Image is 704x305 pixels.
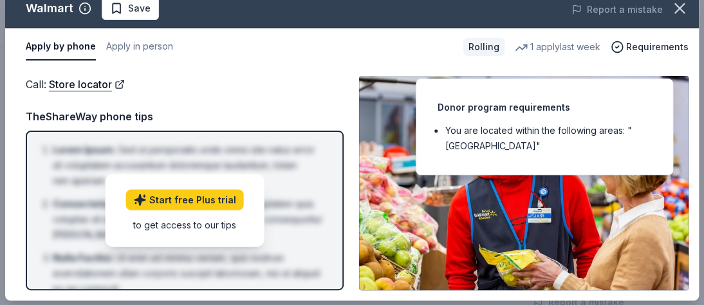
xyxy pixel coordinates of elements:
div: 1 apply last week [515,39,600,55]
li: Sed ut perspiciatis unde omnis iste natus error sit voluptatem accusantium doloremque laudantium,... [53,142,324,189]
div: Call : [26,76,344,93]
div: TheShareWay phone tips [26,108,344,125]
button: Report a mistake [571,2,663,17]
button: Apply by phone [26,33,96,60]
span: Lorem Ipsum : [53,144,116,155]
a: Start free Plus trial [126,189,244,210]
li: Ut enim ad minima veniam, quis nostrum exercitationem ullam corporis suscipit laboriosam, nisi ut... [53,250,324,297]
a: Store locator [49,76,125,93]
span: Nulla Facilisi : [53,252,114,263]
li: You are located within the following areas: "[GEOGRAPHIC_DATA]" [445,123,652,154]
div: Rolling [463,38,505,56]
span: Save [128,1,151,16]
button: Requirements [611,39,689,55]
span: Consectetur Adipiscing : [53,198,166,209]
div: to get access to our tips [126,217,244,231]
li: Nemo enim ipsam voluptatem quia voluptas sit aspernatur aut odit aut fugit, sed quia consequuntur... [53,196,324,243]
img: Image for Walmart [359,76,689,290]
button: Apply in person [106,33,173,60]
div: Donor program requirements [437,100,652,115]
span: Requirements [626,39,689,55]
